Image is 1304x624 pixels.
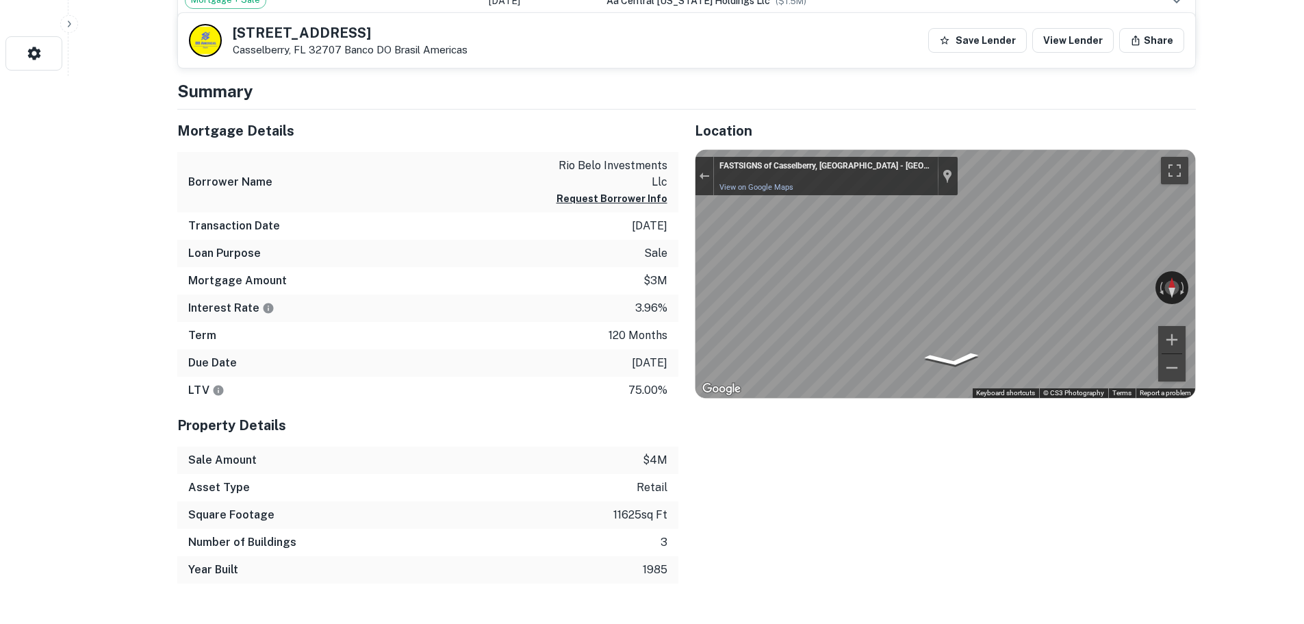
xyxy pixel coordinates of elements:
p: [DATE] [632,218,667,234]
button: Rotate clockwise [1179,271,1188,304]
a: Banco DO Brasil Americas [344,44,468,55]
button: Zoom in [1158,326,1186,353]
h6: Asset Type [188,479,250,496]
button: Reset the view [1165,271,1179,304]
h6: Interest Rate [188,300,274,316]
p: [DATE] [632,355,667,371]
button: Share [1119,28,1184,53]
p: 120 months [609,327,667,344]
h6: Transaction Date [188,218,280,234]
a: View Lender [1032,28,1114,53]
a: Show location on map [943,169,952,184]
button: Save Lender [928,28,1027,53]
a: View on Google Maps [719,183,793,192]
h4: Summary [177,79,1196,103]
p: $4m [643,452,667,469]
button: Toggle fullscreen view [1161,157,1188,184]
a: Open this area in Google Maps (opens a new window) [699,380,744,398]
img: Google [699,380,744,398]
p: 3.96% [635,300,667,316]
h6: Term [188,327,216,344]
h5: Location [695,121,1196,141]
path: Go South [908,348,998,371]
button: Rotate counterclockwise [1155,271,1165,304]
p: Casselberry, FL 32707 [233,44,468,56]
p: $3m [643,273,667,289]
h6: Mortgage Amount [188,273,287,289]
p: 11625 sq ft [613,507,667,523]
h6: Loan Purpose [188,245,261,262]
svg: The interest rates displayed on the website are for informational purposes only and may be report... [262,302,274,314]
h6: Sale Amount [188,452,257,469]
a: Report a problem [1140,389,1191,397]
h5: [STREET_ADDRESS] [233,26,468,40]
button: Keyboard shortcuts [976,388,1035,398]
h6: Number of Buildings [188,534,296,551]
button: Exit the Street View [695,166,713,185]
p: 75.00% [628,382,667,399]
p: retail [637,479,667,496]
p: 1985 [643,562,667,578]
button: Request Borrower Info [557,190,667,207]
h6: Due Date [188,355,237,371]
iframe: Chat Widget [1236,514,1304,580]
div: Street View [695,150,1195,398]
h6: LTV [188,382,225,399]
svg: LTVs displayed on the website are for informational purposes only and may be reported incorrectly... [212,384,225,397]
h6: Borrower Name [188,174,272,190]
h6: Square Footage [188,507,274,523]
button: Zoom out [1158,354,1186,382]
p: 3 [661,534,667,551]
a: FASTSIGNS of Casselberry, [GEOGRAPHIC_DATA] - [GEOGRAPHIC_DATA] [719,161,932,171]
p: sale [644,245,667,262]
p: rio belo investments llc [544,158,667,190]
a: Terms (opens in new tab) [1112,389,1132,397]
h5: Property Details [177,415,678,436]
h5: Mortgage Details [177,121,678,141]
span: © CS3 Photography [1043,389,1104,397]
div: Map [695,150,1195,398]
h6: Year Built [188,562,238,578]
